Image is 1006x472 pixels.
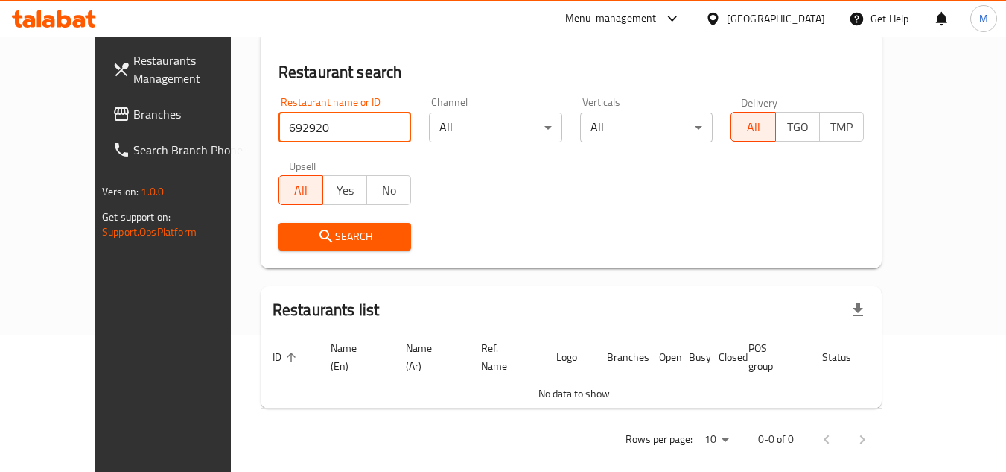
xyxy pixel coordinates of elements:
[565,10,657,28] div: Menu-management
[141,182,164,201] span: 1.0.0
[278,175,323,205] button: All
[285,180,317,201] span: All
[273,299,379,321] h2: Restaurants list
[775,112,820,142] button: TGO
[580,113,713,142] div: All
[727,10,825,27] div: [GEOGRAPHIC_DATA]
[840,292,876,328] div: Export file
[741,97,778,107] label: Delivery
[730,112,775,142] button: All
[133,141,251,159] span: Search Branch Phone
[278,223,412,251] button: Search
[544,335,595,380] th: Logo
[698,429,734,451] div: Rows per page:
[979,10,988,27] span: M
[481,339,526,375] span: Ref. Name
[595,335,647,380] th: Branches
[322,175,367,205] button: Yes
[782,116,814,138] span: TGO
[102,222,197,242] a: Support.OpsPlatform
[538,384,610,403] span: No data to show
[261,335,940,409] table: enhanced table
[102,207,171,227] span: Get support on:
[133,51,251,87] span: Restaurants Management
[273,348,301,366] span: ID
[625,430,693,449] p: Rows per page:
[101,43,263,96] a: Restaurants Management
[737,116,769,138] span: All
[707,335,736,380] th: Closed
[290,227,400,246] span: Search
[102,182,139,201] span: Version:
[329,180,361,201] span: Yes
[101,132,263,168] a: Search Branch Phone
[366,175,411,205] button: No
[647,335,677,380] th: Open
[826,116,858,138] span: TMP
[819,112,864,142] button: TMP
[278,113,412,142] input: Search for restaurant name or ID..
[133,105,251,123] span: Branches
[677,335,707,380] th: Busy
[101,96,263,132] a: Branches
[289,160,316,171] label: Upsell
[331,339,376,375] span: Name (En)
[758,430,794,449] p: 0-0 of 0
[406,339,451,375] span: Name (Ar)
[278,61,864,84] h2: Restaurant search
[429,113,562,142] div: All
[373,180,405,201] span: No
[822,348,870,366] span: Status
[748,339,792,375] span: POS group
